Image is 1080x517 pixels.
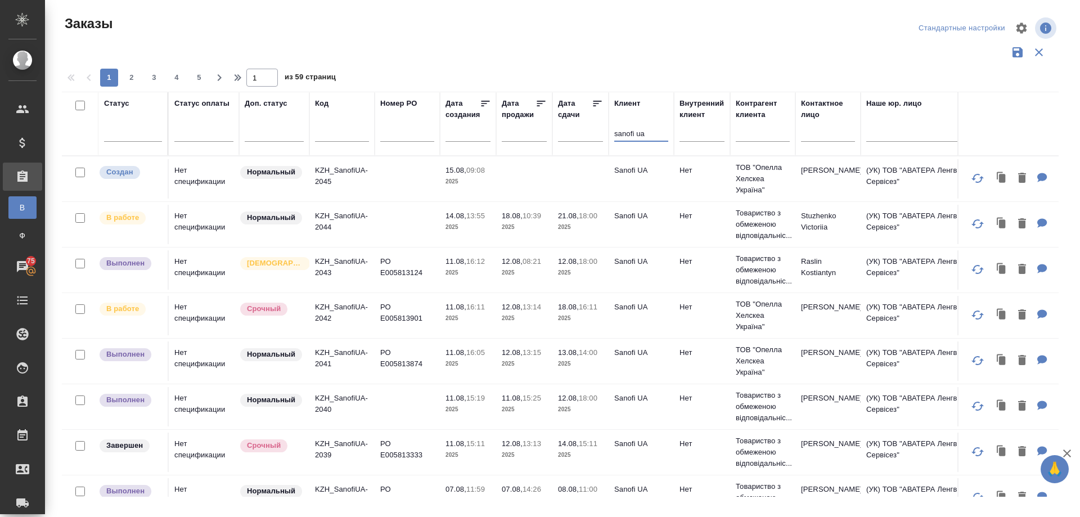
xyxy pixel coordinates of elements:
p: KZH_SanofiUA-2041 [315,347,369,370]
span: 3 [145,72,163,83]
td: Нет спецификации [169,433,239,472]
p: Sanofi UA [614,302,668,313]
div: Контрагент клиента [736,98,790,120]
div: Статус по умолчанию для стандартных заказов [239,165,304,180]
p: 2025 [558,267,603,278]
p: Нет [679,484,724,495]
p: ТОВ "Опелла Хелскеа Україна" [736,299,790,332]
p: 2025 [445,267,490,278]
p: Товариство з обмеженою відповідальніс... [736,435,790,469]
button: Удалить [1012,486,1032,509]
span: 4 [168,72,186,83]
span: Посмотреть информацию [1035,17,1059,39]
p: 2025 [558,358,603,370]
td: [PERSON_NAME] [795,296,861,335]
p: 2025 [502,358,547,370]
p: Нет [679,438,724,449]
td: Нет спецификации [169,387,239,426]
button: Обновить [964,165,991,192]
button: Удалить [1012,395,1032,418]
td: РО E005813124 [375,250,440,290]
div: Внутренний клиент [679,98,724,120]
td: (УК) ТОВ "АВАТЕРА Ленгвідж Сервісез" [861,296,996,335]
div: Наше юр. лицо [866,98,922,109]
p: Срочный [247,303,281,314]
div: Статус по умолчанию для стандартных заказов [239,393,304,408]
div: Выставляет ПМ после сдачи и проведения начислений. Последний этап для ПМа [98,393,162,408]
p: 15:11 [579,439,597,448]
td: [PERSON_NAME] [795,341,861,381]
p: KZH_SanofiUA-2045 [315,165,369,187]
p: KZH_SanofiUA-2042 [315,302,369,324]
p: Нормальный [247,394,295,406]
p: 18:00 [579,394,597,402]
span: 2 [123,72,141,83]
p: 08:21 [523,257,541,266]
p: 13:13 [523,439,541,448]
td: [PERSON_NAME] [795,433,861,472]
p: 2025 [445,176,490,187]
p: Товариство з обмеженою відповідальніс... [736,253,790,287]
div: Выставляет ПМ после принятия заказа от КМа [98,302,162,317]
td: Нет спецификации [169,205,239,244]
p: 2025 [445,222,490,233]
span: Ф [14,230,31,241]
p: Sanofi UA [614,484,668,495]
p: 12.08, [558,394,579,402]
p: 18:00 [579,257,597,266]
p: 2025 [502,267,547,278]
td: Stuzhenko Victoriia [795,205,861,244]
p: 11.08, [445,257,466,266]
p: Sanofi UA [614,393,668,404]
p: В работе [106,303,139,314]
p: 14:00 [579,348,597,357]
td: РО E005813333 [375,433,440,472]
div: Статус [104,98,129,109]
button: Обновить [964,438,991,465]
button: Клонировать [991,258,1012,281]
div: Выставляет ПМ после сдачи и проведения начислений. Последний этап для ПМа [98,484,162,499]
p: KZH_SanofiUA-2044 [315,210,369,233]
td: (УК) ТОВ "АВАТЕРА Ленгвідж Сервісез" [861,205,996,244]
button: Обновить [964,302,991,329]
p: В работе [106,212,139,223]
p: Нет [679,302,724,313]
p: 2025 [502,449,547,461]
p: Товариство з обмеженою відповідальніс... [736,481,790,515]
p: Товариство з обмеженою відповідальніс... [736,390,790,424]
p: 11:00 [579,485,597,493]
p: 2025 [445,358,490,370]
button: Обновить [964,484,991,511]
p: 2025 [558,222,603,233]
td: Нет спецификации [169,250,239,290]
span: из 59 страниц [285,70,336,87]
button: Сохранить фильтры [1007,42,1028,63]
div: Номер PO [380,98,417,109]
p: 07.08, [502,485,523,493]
p: 12.08, [502,303,523,311]
p: 11.08, [445,439,466,448]
a: 75 [3,253,42,281]
p: 09:08 [466,166,485,174]
p: 12.08, [502,439,523,448]
button: Клонировать [991,213,1012,236]
td: Нет спецификации [169,341,239,381]
p: KZH_SanofiUA-2038 [315,484,369,506]
p: Нет [679,210,724,222]
p: 18:00 [579,212,597,220]
td: (УК) ТОВ "АВАТЕРА Ленгвідж Сервісез" [861,387,996,426]
p: KZH_SanofiUA-2039 [315,438,369,461]
p: Нормальный [247,167,295,178]
button: 🙏 [1041,455,1069,483]
div: Доп. статус [245,98,287,109]
p: 14.08, [445,212,466,220]
p: 2025 [502,495,547,506]
span: 🙏 [1045,457,1064,481]
p: Товариство з обмеженою відповідальніс... [736,208,790,241]
p: Нормальный [247,485,295,497]
p: 12.08, [502,257,523,266]
td: (УК) ТОВ "АВАТЕРА Ленгвідж Сервісез" [861,433,996,472]
p: 13:15 [523,348,541,357]
td: (УК) ТОВ "АВАТЕРА Ленгвідж Сервісез" [861,341,996,381]
p: Выполнен [106,485,145,497]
